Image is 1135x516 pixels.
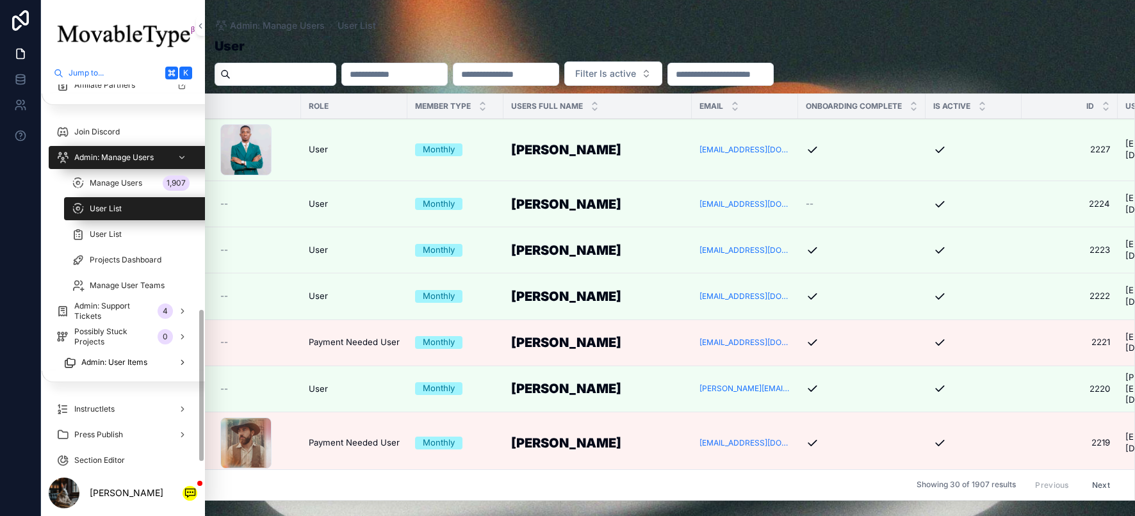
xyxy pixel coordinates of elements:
[699,438,790,448] a: [EMAIL_ADDRESS][DOMAIN_NAME]
[74,455,125,465] span: Section Editor
[90,280,165,291] span: Manage User Teams
[699,337,790,348] a: [EMAIL_ADDRESS][DOMAIN_NAME]
[699,383,790,394] a: [PERSON_NAME][EMAIL_ADDRESS][DOMAIN_NAME]
[415,382,496,395] a: Monthly
[309,437,400,449] a: Payment Needed User
[699,291,790,302] a: [EMAIL_ADDRESS][DOMAIN_NAME]
[220,291,293,302] a: --
[511,331,684,354] a: [PERSON_NAME]
[511,285,621,308] h3: [PERSON_NAME]
[415,244,496,257] a: Monthly
[423,336,455,349] div: Monthly
[511,285,684,308] a: [PERSON_NAME]
[81,357,147,367] span: Admin: User Items
[415,336,496,349] a: Monthly
[74,430,123,440] span: Press Publish
[511,377,621,400] h3: [PERSON_NAME]
[564,61,662,86] button: Select Button
[309,144,328,156] span: User
[1029,337,1110,348] span: 2221
[220,245,293,256] a: --
[220,198,228,210] span: --
[309,291,328,302] span: User
[1029,437,1110,449] a: 2219
[699,145,790,155] a: [EMAIL_ADDRESS][DOMAIN_NAME]
[309,383,328,395] span: User
[806,198,813,210] span: --
[49,325,197,348] a: Possibly Stuck Projects0
[423,290,455,303] div: Monthly
[933,101,970,111] span: Is active
[49,120,197,143] a: Join Discord
[1029,144,1110,156] span: 2227
[575,67,636,80] span: Filter Is active
[64,172,197,195] a: Manage Users1,907
[74,152,154,163] span: Admin: Manage Users
[309,337,400,348] a: Payment Needed User
[511,239,684,262] a: [PERSON_NAME]
[49,398,197,421] a: Instructlets
[74,301,152,321] span: Admin: Support Tickets
[511,377,684,400] a: [PERSON_NAME]
[220,198,293,210] a: --
[917,480,1016,490] span: Showing 30 of 1907 results
[74,127,120,137] span: Join Discord
[511,431,684,455] a: [PERSON_NAME]
[215,19,325,32] a: Admin: Manage Users
[511,239,621,262] h3: [PERSON_NAME]
[64,197,213,220] a: User List
[90,229,122,239] span: User List
[699,245,790,255] a: [EMAIL_ADDRESS][DOMAIN_NAME]
[699,101,723,111] span: Email
[1029,383,1110,395] a: 2220
[423,143,455,156] div: Monthly
[415,290,496,303] a: Monthly
[511,431,621,455] h3: [PERSON_NAME]
[309,144,400,156] a: User
[309,245,328,256] span: User
[64,274,197,297] a: Manage User Teams
[163,175,190,191] div: 1,907
[1029,198,1110,210] a: 2224
[415,437,496,449] a: Monthly
[220,337,293,348] a: --
[511,193,684,216] a: [PERSON_NAME]
[415,198,496,211] a: Monthly
[90,178,142,188] span: Manage Users
[158,329,173,344] div: 0
[220,245,228,256] span: --
[1029,291,1110,302] a: 2222
[220,337,228,348] span: --
[309,383,400,395] a: User
[49,423,197,446] a: Press Publish
[69,68,160,78] span: Jump to...
[699,199,790,209] a: [EMAIL_ADDRESS][DOMAIN_NAME]
[181,68,191,78] span: K
[41,85,205,470] div: scrollable content
[309,101,329,111] span: Role
[220,383,228,395] span: --
[309,291,400,302] a: User
[423,198,455,211] div: Monthly
[220,383,293,395] a: --
[309,245,400,256] a: User
[338,19,376,32] span: User List
[49,449,197,472] a: Section Editor
[90,255,161,265] span: Projects Dashboard
[511,138,684,161] a: [PERSON_NAME]
[511,331,621,354] h3: [PERSON_NAME]
[309,198,400,210] a: User
[1029,245,1110,256] a: 2223
[56,351,197,374] a: Admin: User Items
[423,437,455,449] div: Monthly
